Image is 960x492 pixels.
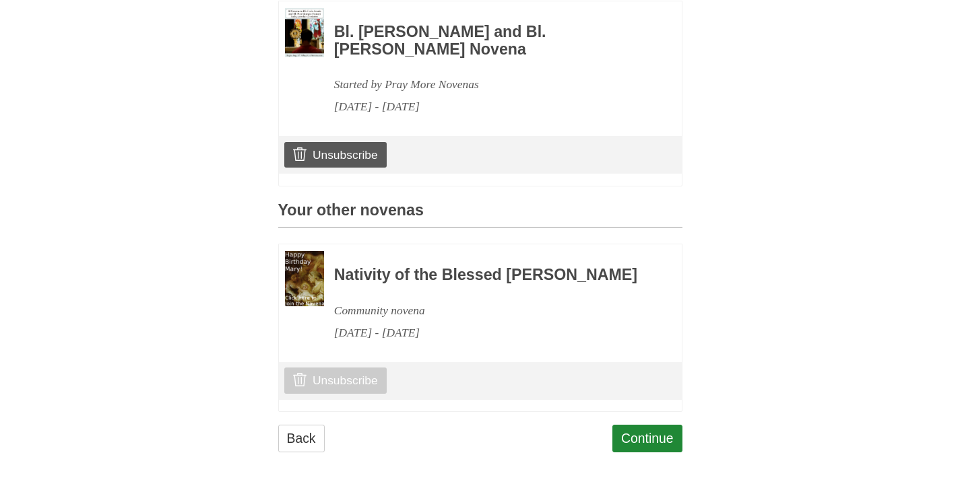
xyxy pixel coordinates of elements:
[334,322,645,344] div: [DATE] - [DATE]
[285,251,324,306] img: Novena image
[278,425,325,452] a: Back
[334,300,645,322] div: Community novena
[612,425,682,452] a: Continue
[284,142,386,168] a: Unsubscribe
[278,202,682,228] h3: Your other novenas
[284,367,386,393] a: Unsubscribe
[334,267,645,284] h3: Nativity of the Blessed [PERSON_NAME]
[285,8,324,57] img: Novena image
[334,96,645,118] div: [DATE] - [DATE]
[334,24,645,58] h3: Bl. [PERSON_NAME] and Bl. [PERSON_NAME] Novena
[334,73,645,96] div: Started by Pray More Novenas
